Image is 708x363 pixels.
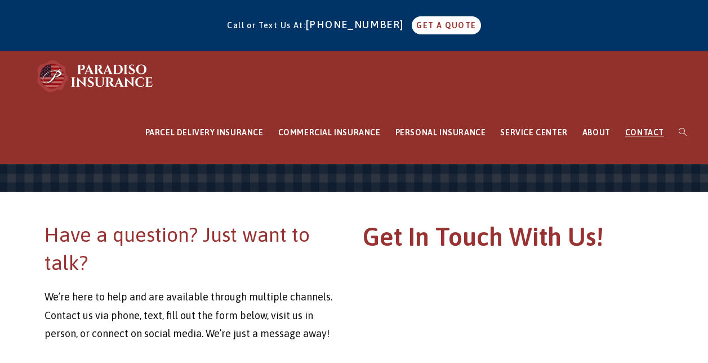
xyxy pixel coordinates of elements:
[44,288,339,343] p: We’re here to help and are available through multiple channels. Contact us via phone, text, fill ...
[278,128,381,137] span: COMMERCIAL INSURANCE
[625,128,664,137] span: CONTACT
[388,101,493,164] a: PERSONAL INSURANCE
[412,16,480,34] a: GET A QUOTE
[500,128,567,137] span: SERVICE CENTER
[44,220,339,277] h2: Have a question? Just want to talk?
[493,101,575,164] a: SERVICE CENTER
[227,21,306,30] span: Call or Text Us At:
[145,128,264,137] span: PARCEL DELIVERY INSURANCE
[34,59,158,93] img: Paradiso Insurance
[395,128,486,137] span: PERSONAL INSURANCE
[575,101,618,164] a: ABOUT
[306,19,409,30] a: [PHONE_NUMBER]
[582,128,611,137] span: ABOUT
[618,101,671,164] a: CONTACT
[271,101,388,164] a: COMMERCIAL INSURANCE
[138,101,271,164] a: PARCEL DELIVERY INSURANCE
[363,220,657,259] h1: Get In Touch With Us!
